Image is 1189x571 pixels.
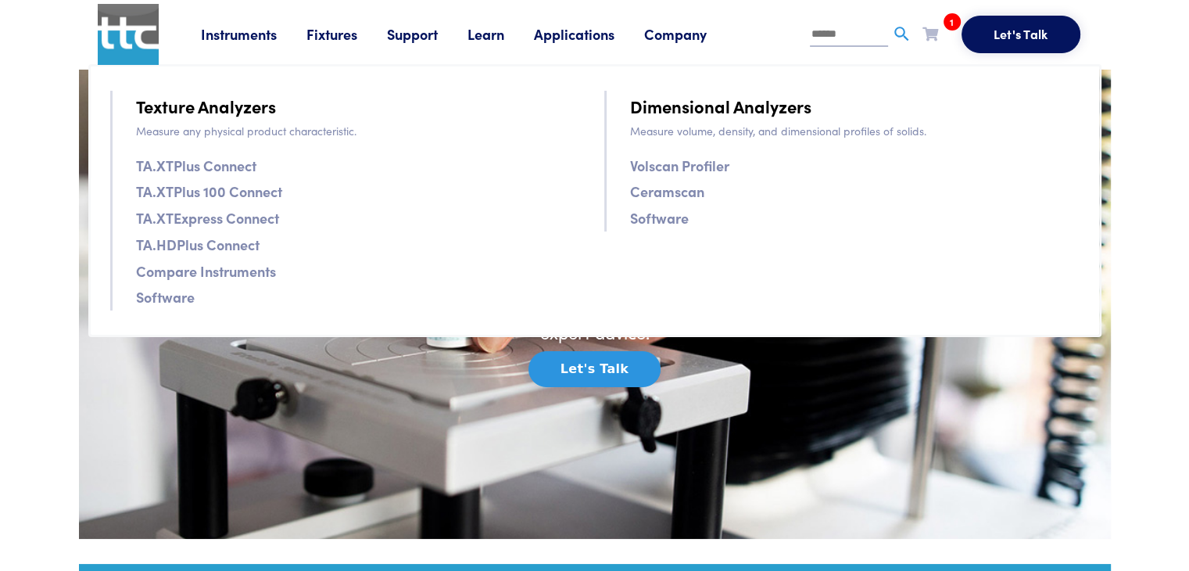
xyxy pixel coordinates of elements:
a: 1 [922,23,938,43]
a: TA.HDPlus Connect [136,233,260,256]
a: Fixtures [306,24,387,44]
a: TA.XTPlus Connect [136,154,256,177]
a: Support [387,24,467,44]
a: Software [136,285,195,308]
a: TA.XTPlus 100 Connect [136,180,282,203]
a: TA.XTExpress Connect [136,206,279,229]
a: Dimensional Analyzers [630,92,811,120]
p: Measure volume, density, and dimensional profiles of solids. [630,122,1080,139]
button: Let's Talk [528,351,661,387]
span: 1 [944,13,961,31]
a: Ceramscan [630,180,704,203]
a: Software [630,206,689,229]
a: Volscan Profiler [630,154,729,177]
a: Texture Analyzers [136,92,276,120]
a: Company [644,24,736,44]
img: ttc_logo_1x1_v1.0.png [98,4,159,65]
a: Instruments [201,24,306,44]
a: Compare Instruments [136,260,276,282]
a: Applications [534,24,644,44]
a: Learn [467,24,534,44]
p: Measure any physical product characteristic. [136,122,586,139]
button: Let's Talk [962,16,1080,53]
